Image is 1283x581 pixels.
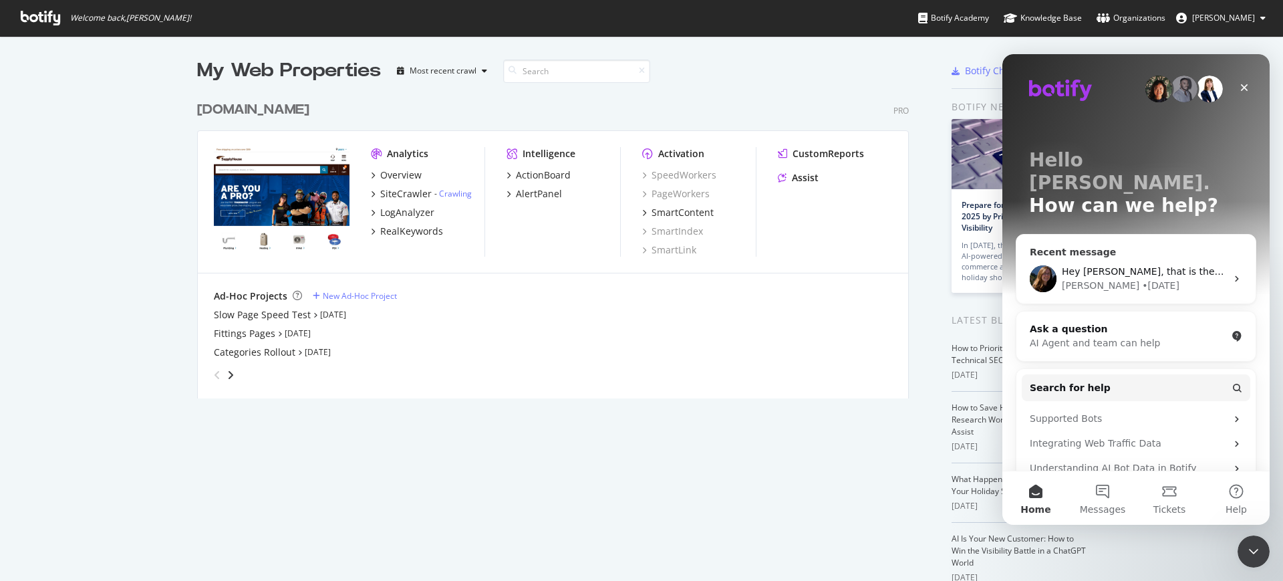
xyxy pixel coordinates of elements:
[952,402,1081,437] a: How to Save Hours on Content and Research Workflows with Botify Assist
[371,225,443,238] a: RealKeywords
[285,328,311,339] a: [DATE]
[59,225,137,239] div: [PERSON_NAME]
[27,358,224,372] div: Supported Bots
[380,187,432,201] div: SiteCrawler
[1002,54,1270,525] iframe: Intercom live chat
[392,60,492,82] button: Most recent crawl
[371,187,472,201] a: SiteCrawler- Crawling
[134,417,200,471] button: Tickets
[197,100,309,120] div: [DOMAIN_NAME]
[19,352,248,377] div: Supported Bots
[320,309,346,320] a: [DATE]
[965,64,1059,78] div: Botify Chrome Plugin
[214,327,275,340] a: Fittings Pages
[214,346,295,359] a: Categories Rollout
[793,147,864,160] div: CustomReports
[223,451,245,460] span: Help
[792,171,819,185] div: Assist
[952,369,1086,381] div: [DATE]
[27,407,224,421] div: Understanding AI Bot Data in Botify
[27,282,224,296] div: AI Agent and team can help
[642,206,714,219] a: SmartContent
[962,199,1073,233] a: Prepare for [DATE][DATE] 2025 by Prioritizing AI Search Visibility
[19,320,248,347] button: Search for help
[1004,11,1082,25] div: Knowledge Base
[226,368,235,382] div: angle-right
[952,64,1059,78] a: Botify Chrome Plugin
[380,225,443,238] div: RealKeywords
[658,147,704,160] div: Activation
[67,417,134,471] button: Messages
[197,84,919,398] div: grid
[952,119,1085,189] img: Prepare for Black Friday 2025 by Prioritizing AI Search Visibility
[18,451,48,460] span: Home
[918,11,989,25] div: Botify Academy
[642,243,696,257] a: SmartLink
[214,308,311,322] a: Slow Page Speed Test
[434,188,472,199] div: -
[323,290,397,302] div: New Ad-Hoc Project
[642,168,716,182] a: SpeedWorkers
[305,346,331,358] a: [DATE]
[380,206,434,219] div: LogAnalyzer
[952,441,1086,453] div: [DATE]
[893,105,909,116] div: Pro
[503,60,650,83] input: Search
[439,188,472,199] a: Crawling
[208,364,226,386] div: angle-left
[778,147,864,160] a: CustomReports
[19,402,248,427] div: Understanding AI Bot Data in Botify
[19,377,248,402] div: Integrating Web Traffic Data
[952,313,1086,328] div: Latest Blog Posts
[214,289,287,303] div: Ad-Hoc Projects
[1238,536,1270,568] iframe: Intercom live chat
[140,225,177,239] div: • [DATE]
[962,240,1075,283] div: In [DATE], the first year where AI-powered search and commerce agents will guide holiday shoppers…
[197,57,381,84] div: My Web Properties
[371,206,434,219] a: LogAnalyzer
[642,225,703,238] a: SmartIndex
[516,168,571,182] div: ActionBoard
[1192,12,1255,23] span: Alejandra Roca
[230,21,254,45] div: Close
[214,147,349,255] img: www.supplyhouse.com
[59,212,852,223] span: Hey [PERSON_NAME], that is the one I see currently in your account. Do you have a screenshot of t...
[13,257,254,308] div: Ask a questionAI Agent and team can help
[200,417,267,471] button: Help
[507,168,571,182] a: ActionBoard
[380,168,422,182] div: Overview
[70,13,191,23] span: Welcome back, [PERSON_NAME] !
[151,451,184,460] span: Tickets
[952,100,1086,114] div: Botify news
[27,268,224,282] div: Ask a question
[952,533,1086,568] a: AI Is Your New Customer: How to Win the Visibility Battle in a ChatGPT World
[523,147,575,160] div: Intelligence
[652,206,714,219] div: SmartContent
[642,187,710,201] a: PageWorkers
[516,187,562,201] div: AlertPanel
[952,473,1073,497] a: What Happens When ChatGPT Is Your Holiday Shopper?
[1097,11,1165,25] div: Organizations
[197,100,315,120] a: [DOMAIN_NAME]
[78,451,124,460] span: Messages
[371,168,422,182] a: Overview
[27,382,224,396] div: Integrating Web Traffic Data
[952,500,1086,512] div: [DATE]
[27,327,108,341] span: Search for help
